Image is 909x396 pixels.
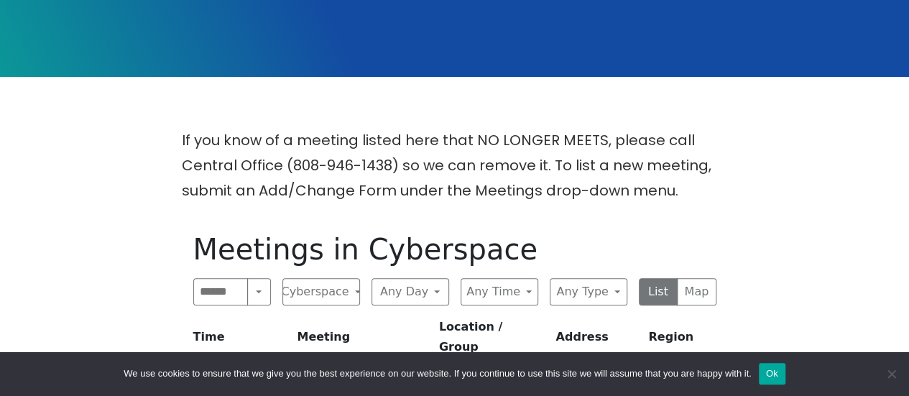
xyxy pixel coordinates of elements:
button: Cyberspace [282,278,360,305]
h1: Meetings in Cyberspace [193,232,716,267]
button: Any Day [372,278,449,305]
input: Search [193,278,249,305]
th: Time [182,317,292,364]
th: Region [642,317,727,364]
span: We use cookies to ensure that we give you the best experience on our website. If you continue to ... [124,367,751,381]
button: Search [247,278,270,305]
button: Any Type [550,278,627,305]
th: Address [550,317,642,364]
button: List [639,278,678,305]
p: If you know of a meeting listed here that NO LONGER MEETS, please call Central Office (808-946-14... [182,128,728,203]
th: Meeting [291,317,433,364]
button: Map [677,278,716,305]
button: Ok [759,363,785,385]
th: Location / Group [433,317,550,364]
button: Any Time [461,278,538,305]
span: No [884,367,898,381]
